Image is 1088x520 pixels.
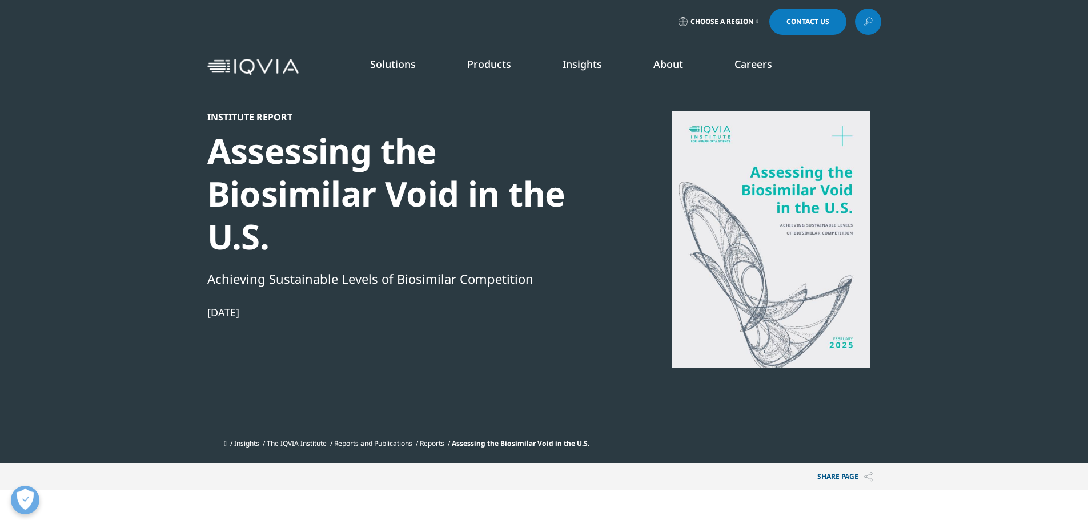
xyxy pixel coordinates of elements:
a: About [653,57,683,71]
a: Reports and Publications [334,438,412,448]
img: IQVIA Healthcare Information Technology and Pharma Clinical Research Company [207,59,299,75]
div: Achieving Sustainable Levels of Biosimilar Competition [207,269,599,288]
span: Assessing the Biosimilar Void in the U.S. [452,438,589,448]
img: Share PAGE [864,472,873,482]
div: Assessing the Biosimilar Void in the U.S. [207,130,599,258]
a: Reports [420,438,444,448]
p: Share PAGE [809,463,881,490]
button: Open Preferences [11,486,39,514]
a: Insights [234,438,259,448]
a: Contact Us [769,9,846,35]
a: Products [467,57,511,71]
span: Choose a Region [690,17,754,26]
a: Solutions [370,57,416,71]
a: Careers [734,57,772,71]
div: Institute Report [207,111,599,123]
nav: Primary [303,40,881,94]
div: [DATE] [207,305,599,319]
span: Contact Us [786,18,829,25]
a: Insights [563,57,602,71]
a: The IQVIA Institute [267,438,327,448]
button: Share PAGEShare PAGE [809,463,881,490]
